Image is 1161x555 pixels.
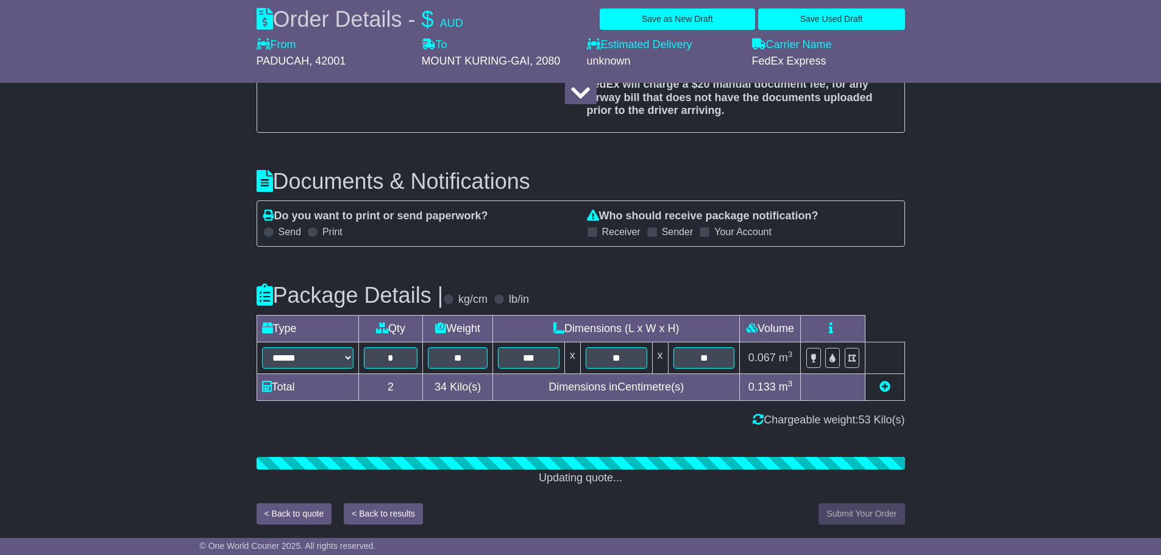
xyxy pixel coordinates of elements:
[257,315,358,342] td: Type
[435,381,447,393] span: 34
[458,293,488,306] label: kg/cm
[257,55,310,67] span: PADUCAH
[322,226,343,238] label: Print
[358,373,423,400] td: 2
[423,315,493,342] td: Weight
[602,226,641,238] label: Receiver
[587,210,818,223] label: Who should receive package notification?
[662,226,694,238] label: Sender
[748,352,776,364] span: 0.067
[752,55,905,68] div: FedEx Express
[509,293,529,306] label: lb/in
[826,509,896,518] span: Submit Your Order
[758,9,905,30] button: Save Used Draft
[257,6,463,32] div: Order Details -
[779,352,793,364] span: m
[263,210,488,223] label: Do you want to print or send paperwork?
[752,38,832,52] label: Carrier Name
[788,350,793,359] sup: 3
[858,414,870,426] span: 53
[740,315,801,342] td: Volume
[200,541,376,551] span: © One World Courier 2025. All rights reserved.
[530,55,560,67] span: , 2080
[788,379,793,388] sup: 3
[422,38,447,52] label: To
[257,283,444,308] h3: Package Details |
[423,373,493,400] td: Kilo(s)
[587,55,740,68] div: unknown
[492,315,740,342] td: Dimensions (L x W x H)
[587,38,740,52] label: Estimated Delivery
[440,17,463,29] span: AUD
[652,342,668,373] td: x
[358,315,423,342] td: Qty
[564,342,580,373] td: x
[422,55,530,67] span: MOUNT KURING-GAI
[309,55,346,67] span: , 42001
[257,373,358,400] td: Total
[257,503,332,525] button: < Back to quote
[748,381,776,393] span: 0.133
[714,226,772,238] label: Your Account
[879,381,890,393] a: Add new item
[257,169,905,194] h3: Documents & Notifications
[257,38,296,52] label: From
[779,381,793,393] span: m
[257,414,905,427] div: Chargeable weight: Kilo(s)
[279,226,301,238] label: Send
[257,472,905,485] div: Updating quote...
[818,503,904,525] button: Submit Your Order
[492,373,740,400] td: Dimensions in Centimetre(s)
[344,503,423,525] button: < Back to results
[422,7,434,32] span: $
[600,9,755,30] button: Save as New Draft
